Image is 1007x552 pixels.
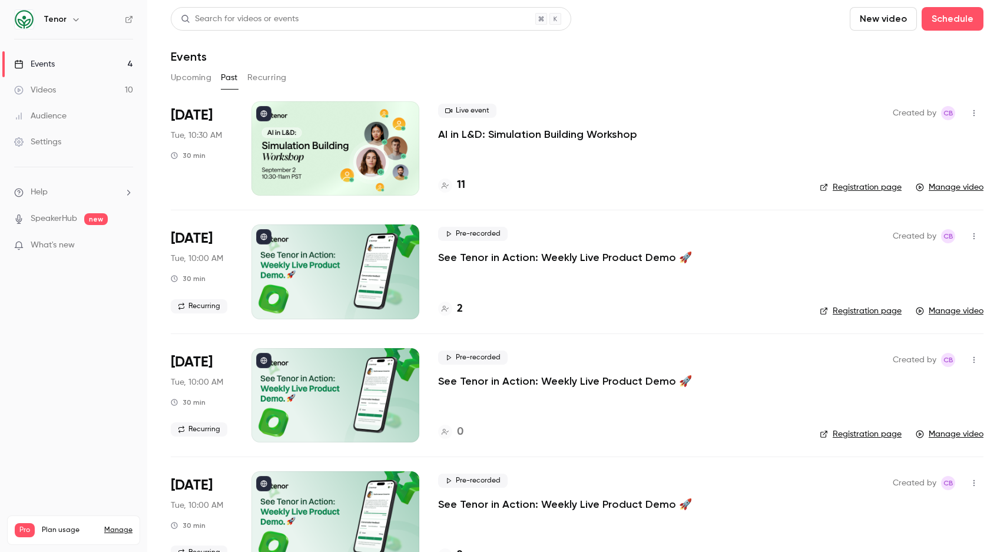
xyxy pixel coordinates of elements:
[438,227,508,241] span: Pre-recorded
[171,151,206,160] div: 30 min
[44,14,67,25] h6: Tenor
[171,130,222,141] span: Tue, 10:30 AM
[943,353,953,367] span: CB
[941,229,955,243] span: Chloe Beard
[84,213,108,225] span: new
[31,213,77,225] a: SpeakerHub
[893,106,936,120] span: Created by
[42,525,97,535] span: Plan usage
[15,523,35,537] span: Pro
[171,500,223,511] span: Tue, 10:00 AM
[943,476,953,490] span: CB
[171,299,227,313] span: Recurring
[171,376,223,388] span: Tue, 10:00 AM
[181,13,299,25] div: Search for videos or events
[171,353,213,372] span: [DATE]
[941,353,955,367] span: Chloe Beard
[14,136,61,148] div: Settings
[457,177,465,193] h4: 11
[221,68,238,87] button: Past
[14,58,55,70] div: Events
[820,428,902,440] a: Registration page
[438,250,692,265] a: See Tenor in Action: Weekly Live Product Demo 🚀
[941,106,955,120] span: Chloe Beard
[916,305,983,317] a: Manage video
[438,127,637,141] a: AI in L&D: Simulation Building Workshop
[893,353,936,367] span: Created by
[438,104,496,118] span: Live event
[893,476,936,490] span: Created by
[438,497,692,511] a: See Tenor in Action: Weekly Live Product Demo 🚀
[820,181,902,193] a: Registration page
[922,7,983,31] button: Schedule
[438,474,508,488] span: Pre-recorded
[457,301,463,317] h4: 2
[893,229,936,243] span: Created by
[820,305,902,317] a: Registration page
[171,521,206,530] div: 30 min
[916,428,983,440] a: Manage video
[438,177,465,193] a: 11
[916,181,983,193] a: Manage video
[15,10,34,29] img: Tenor
[171,398,206,407] div: 30 min
[171,274,206,283] div: 30 min
[171,106,213,125] span: [DATE]
[171,229,213,248] span: [DATE]
[438,301,463,317] a: 2
[31,239,75,252] span: What's new
[850,7,917,31] button: New video
[941,476,955,490] span: Chloe Beard
[171,49,207,64] h1: Events
[438,424,463,440] a: 0
[104,525,132,535] a: Manage
[171,422,227,437] span: Recurring
[171,348,233,442] div: Aug 19 Tue, 10:00 AM (America/Los Angeles)
[14,186,133,199] li: help-dropdown-opener
[943,106,953,120] span: CB
[171,476,213,495] span: [DATE]
[438,351,508,365] span: Pre-recorded
[14,110,67,122] div: Audience
[171,68,211,87] button: Upcoming
[171,224,233,319] div: Aug 26 Tue, 10:00 AM (America/Los Angeles)
[943,229,953,243] span: CB
[247,68,287,87] button: Recurring
[171,253,223,265] span: Tue, 10:00 AM
[438,374,692,388] a: See Tenor in Action: Weekly Live Product Demo 🚀
[457,424,463,440] h4: 0
[171,101,233,196] div: Sep 2 Tue, 10:30 AM (America/Los Angeles)
[31,186,48,199] span: Help
[14,84,56,96] div: Videos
